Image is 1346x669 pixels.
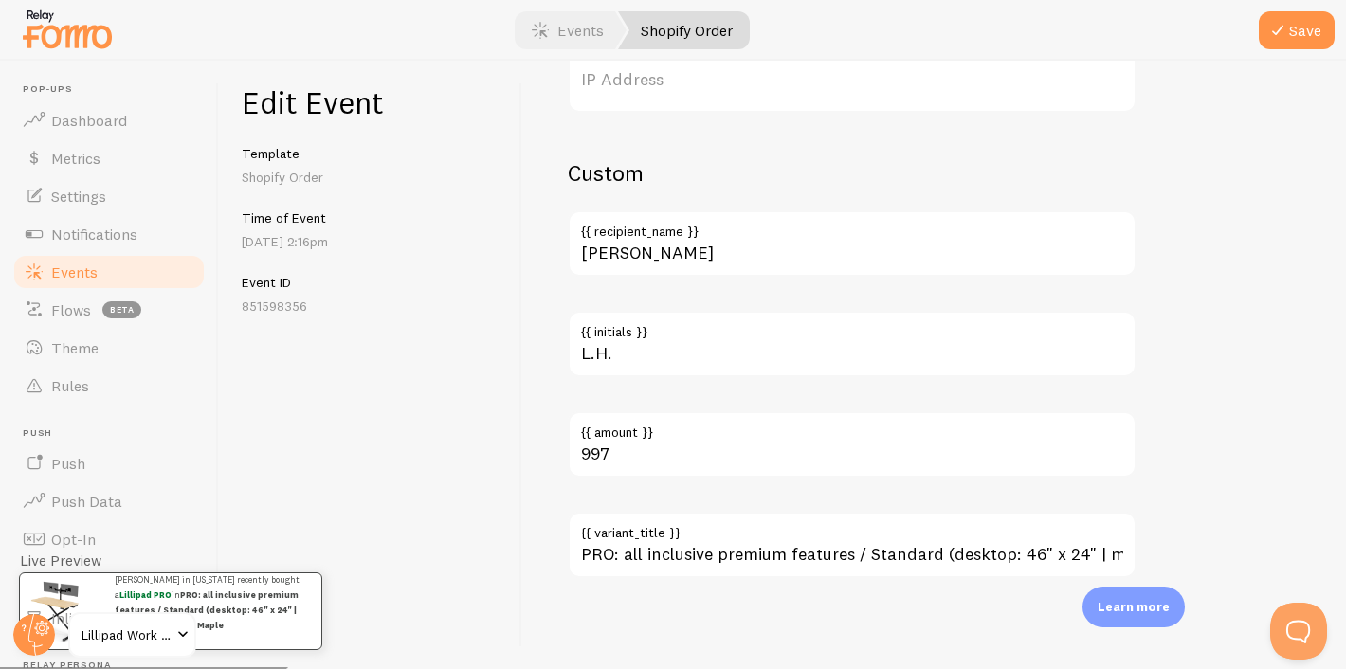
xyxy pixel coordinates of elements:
[1270,603,1327,660] iframe: Help Scout Beacon - Open
[51,338,99,357] span: Theme
[23,83,207,96] span: Pop-ups
[11,215,207,253] a: Notifications
[102,301,141,318] span: beta
[568,210,1137,243] label: {{ recipient_name }}
[51,225,137,244] span: Notifications
[1082,587,1185,627] div: Learn more
[11,253,207,291] a: Events
[242,297,499,316] p: 851598356
[23,427,207,440] span: Push
[20,5,115,53] img: fomo-relay-logo-orange.svg
[568,512,1137,544] label: {{ variant_title }}
[568,311,1137,343] label: {{ initials }}
[242,232,499,251] p: [DATE] 2:16pm
[51,111,127,130] span: Dashboard
[1098,598,1170,616] p: Learn more
[242,209,499,226] h5: Time of Event
[51,187,106,206] span: Settings
[11,329,207,367] a: Theme
[11,367,207,405] a: Rules
[11,482,207,520] a: Push Data
[51,454,85,473] span: Push
[11,101,207,139] a: Dashboard
[82,624,172,646] span: Lillipad Work Solutions
[11,177,207,215] a: Settings
[242,145,499,162] h5: Template
[68,612,196,658] a: Lillipad Work Solutions
[51,608,88,627] span: Inline
[51,492,122,511] span: Push Data
[568,158,1137,188] h2: Custom
[11,139,207,177] a: Metrics
[51,530,96,549] span: Opt-In
[11,444,207,482] a: Push
[242,274,499,291] h5: Event ID
[11,291,207,329] a: Flows beta
[11,520,207,558] a: Opt-In
[51,300,91,319] span: Flows
[51,376,89,395] span: Rules
[568,46,1137,113] label: IP Address
[568,411,1137,443] label: {{ amount }}
[242,168,499,187] p: Shopify Order
[11,599,207,637] a: Inline
[51,262,98,281] span: Events
[242,83,499,122] h1: Edit Event
[51,149,100,168] span: Metrics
